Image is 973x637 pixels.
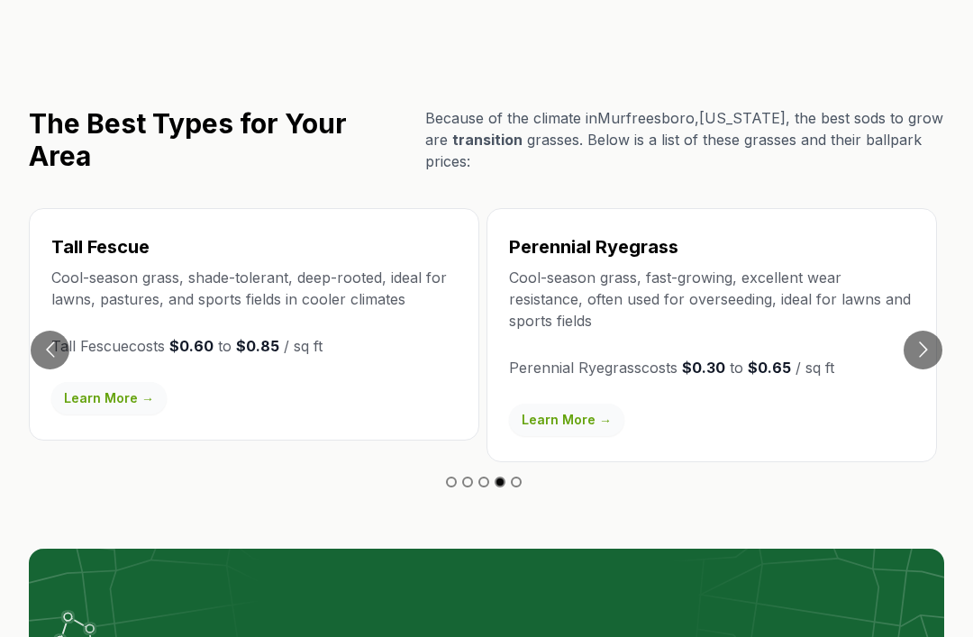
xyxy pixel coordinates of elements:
[904,331,942,369] button: Go to next slide
[236,337,279,355] strong: $0.85
[446,477,457,487] button: Go to slide 1
[425,107,944,172] p: Because of the climate in Murfreesboro , [US_STATE] , the best sods to grow are grasses. Below is...
[51,267,457,310] p: Cool-season grass, shade-tolerant, deep-rooted, ideal for lawns, pastures, and sports fields in c...
[509,234,914,259] h3: Perennial Ryegrass
[31,331,69,369] button: Go to previous slide
[29,107,411,172] h2: The Best Types for Your Area
[511,477,522,487] button: Go to slide 5
[51,382,167,414] a: Learn More →
[462,477,473,487] button: Go to slide 2
[452,131,523,149] span: transition
[51,335,457,357] p: Tall Fescue costs to / sq ft
[495,477,505,487] button: Go to slide 4
[51,234,457,259] h3: Tall Fescue
[509,357,914,378] p: Perennial Ryegrass costs to / sq ft
[682,359,725,377] strong: $0.30
[748,359,791,377] strong: $0.65
[478,477,489,487] button: Go to slide 3
[169,337,214,355] strong: $0.60
[509,267,914,332] p: Cool-season grass, fast-growing, excellent wear resistance, often used for overseeding, ideal for...
[509,404,624,436] a: Learn More →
